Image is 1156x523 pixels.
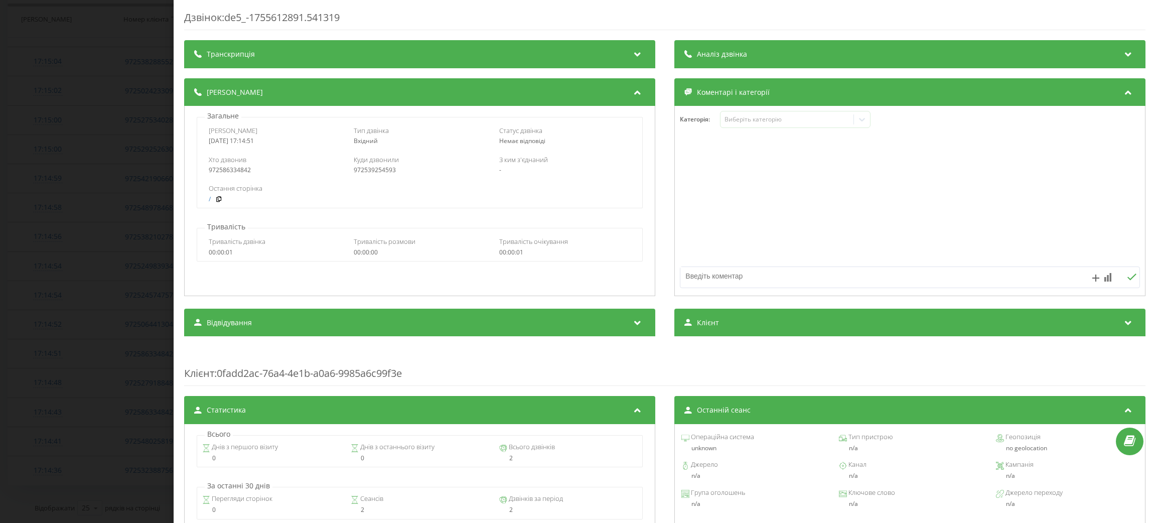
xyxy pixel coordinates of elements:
span: Вхідний [354,137,378,145]
span: Ключове слово [846,488,895,498]
div: 2 [351,506,489,513]
span: Днів з першого візиту [210,442,278,452]
span: Сеансів [359,494,383,504]
span: Куди дзвонили [354,155,399,164]
div: no geolocation [996,445,1138,452]
span: Днів з останнього візиту [359,442,435,452]
span: Аналіз дзвінка [697,49,747,59]
span: Тривалість дзвінка [208,237,265,246]
div: : 0fadd2ac-76a4-4e1b-a0a6-9985a6c99f3e [184,346,1145,386]
div: n/a [996,472,1138,479]
div: n/a [681,472,824,479]
span: Останній сеанс [697,405,751,415]
span: Статус дзвінка [499,126,542,135]
span: Джерело переходу [1004,488,1063,498]
span: Канал [846,460,866,470]
div: n/a [1006,500,1138,507]
span: Тривалість розмови [354,237,415,246]
div: Виберіть категорію [724,115,849,123]
span: [PERSON_NAME] [207,87,263,97]
div: 0 [202,506,340,513]
span: Відвідування [207,318,252,328]
span: Всього дзвінків [507,442,554,452]
p: Тривалість [205,222,248,232]
span: Тип пристрою [846,432,892,442]
span: Група оголошень [689,488,745,498]
p: Всього [205,429,233,439]
span: Дзвінків за період [507,494,562,504]
span: Тривалість очікування [499,237,567,246]
div: 00:00:01 [499,249,631,256]
span: Перегляди сторінок [210,494,272,504]
p: Загальне [205,111,241,121]
div: [DATE] 17:14:51 [208,138,340,145]
div: 0 [202,455,340,462]
div: 00:00:01 [208,249,340,256]
span: Немає відповіді [499,137,545,145]
div: - [499,167,631,174]
div: Дзвінок : de5_-1755612891.541319 [184,11,1145,30]
h4: Категорія : [680,116,720,123]
span: Джерело [689,460,718,470]
span: Коментарі і категорії [697,87,770,97]
div: n/a [838,472,981,479]
span: Остання сторінка [208,184,262,193]
span: Операційна система [689,432,754,442]
span: Статистика [207,405,246,415]
span: Клієнт [697,318,719,328]
span: Тип дзвінка [354,126,389,135]
div: 00:00:00 [354,249,486,256]
div: n/a [838,445,981,452]
span: З ким з'єднаний [499,155,547,164]
div: 972539254593 [354,167,486,174]
div: unknown [681,445,824,452]
span: Транскрипція [207,49,255,59]
div: 972586334842 [208,167,340,174]
span: Геопозиція [1004,432,1041,442]
div: n/a [681,500,824,507]
div: 0 [351,455,489,462]
span: [PERSON_NAME] [208,126,257,135]
div: n/a [838,500,981,507]
div: 2 [499,506,637,513]
a: / [208,196,210,203]
span: Кампанія [1004,460,1034,470]
div: 2 [499,455,637,462]
span: Клієнт [184,366,214,380]
span: Хто дзвонив [208,155,246,164]
p: За останні 30 днів [205,481,272,491]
